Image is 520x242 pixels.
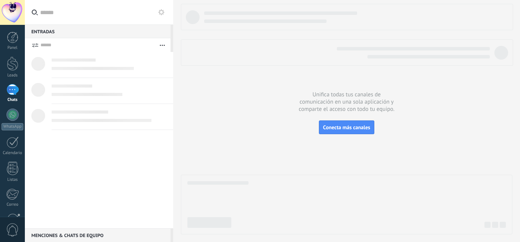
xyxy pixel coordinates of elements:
div: Calendario [2,151,24,156]
div: Leads [2,73,24,78]
div: Panel [2,45,24,50]
div: Entradas [25,24,171,38]
div: Menciones & Chats de equipo [25,228,171,242]
div: Correo [2,202,24,207]
span: Conecta más canales [323,124,370,131]
div: Chats [2,97,24,102]
button: Conecta más canales [319,120,374,134]
div: Listas [2,177,24,182]
div: WhatsApp [2,123,23,130]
